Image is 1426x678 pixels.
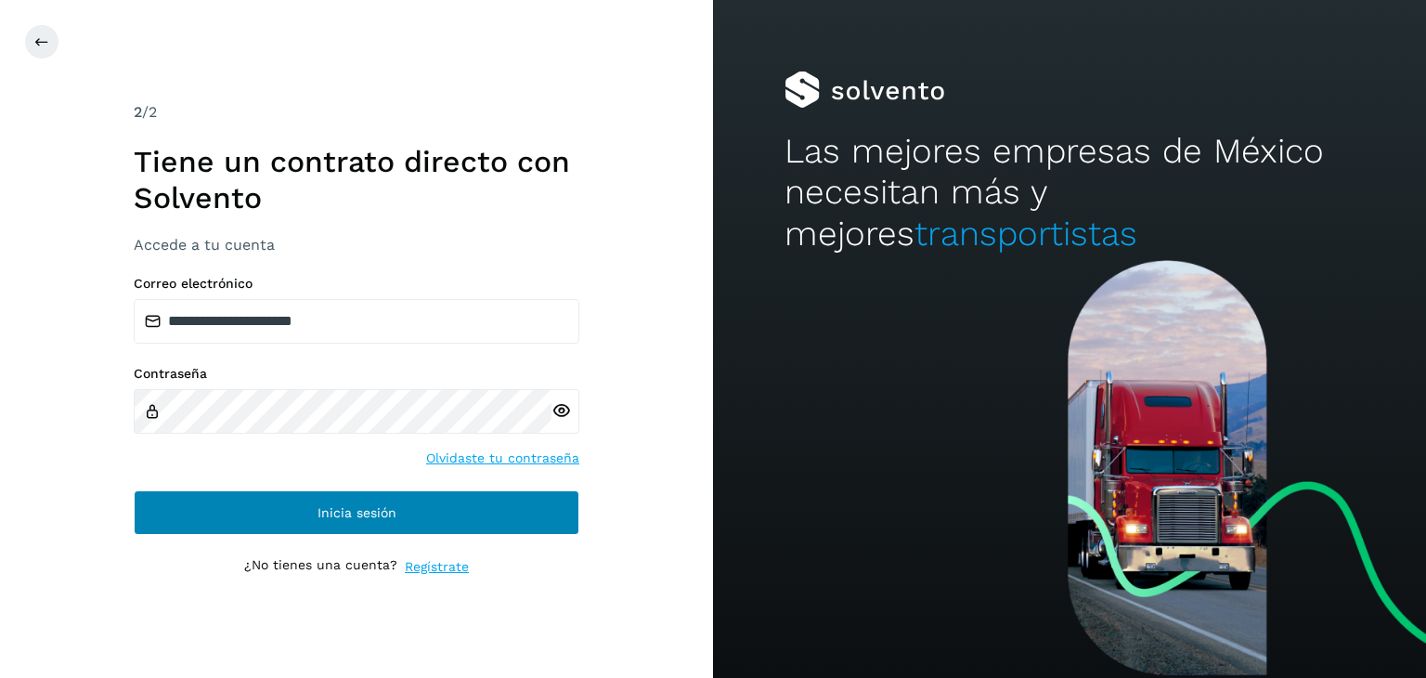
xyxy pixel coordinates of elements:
div: /2 [134,101,579,124]
label: Contraseña [134,366,579,382]
span: transportistas [914,214,1137,254]
h3: Accede a tu cuenta [134,236,579,254]
h2: Las mejores empresas de México necesitan más y mejores [784,131,1355,254]
span: Inicia sesión [318,506,396,519]
p: ¿No tienes una cuenta? [244,557,397,577]
a: Olvidaste tu contraseña [426,449,579,468]
a: Regístrate [405,557,469,577]
span: 2 [134,103,142,121]
label: Correo electrónico [134,276,579,292]
h1: Tiene un contrato directo con Solvento [134,144,579,215]
button: Inicia sesión [134,490,579,535]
